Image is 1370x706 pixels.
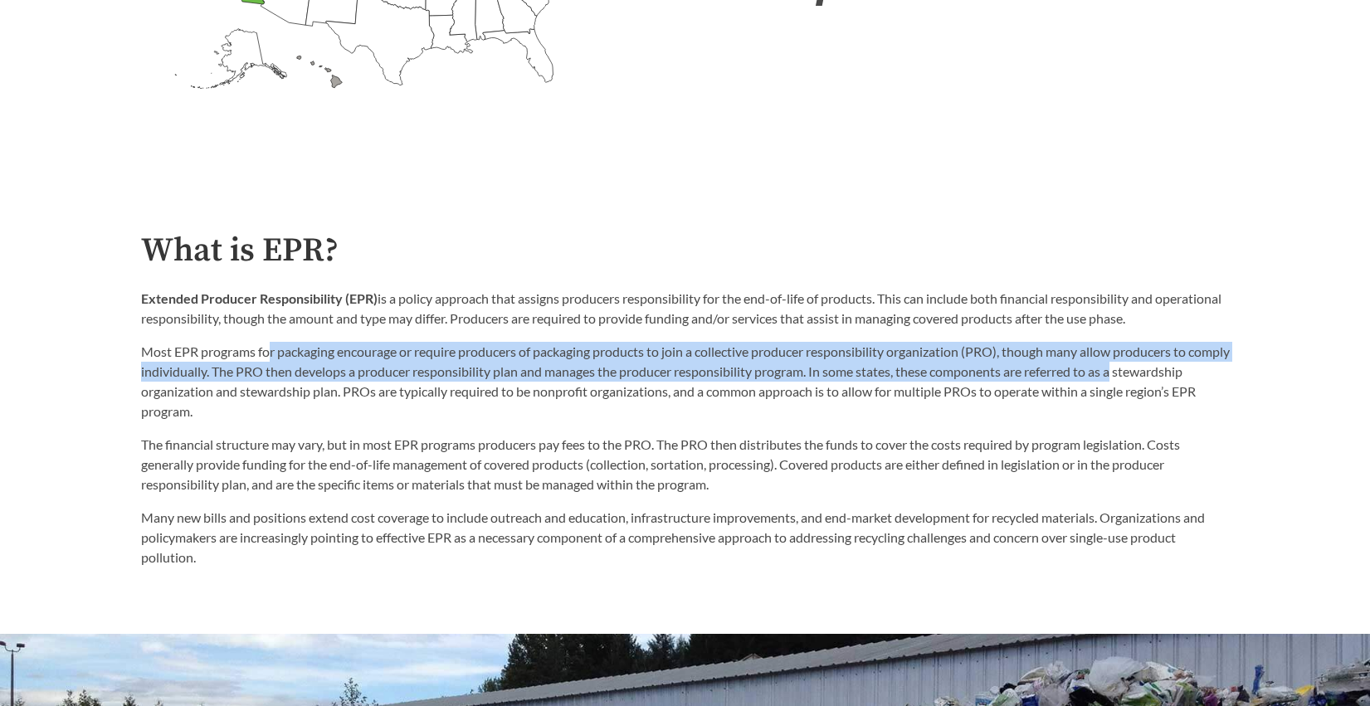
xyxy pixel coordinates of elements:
p: The financial structure may vary, but in most EPR programs producers pay fees to the PRO. The PRO... [141,435,1230,494]
h2: What is EPR? [141,232,1230,270]
p: Most EPR programs for packaging encourage or require producers of packaging products to join a co... [141,342,1230,421]
p: is a policy approach that assigns producers responsibility for the end-of-life of products. This ... [141,289,1230,329]
p: Many new bills and positions extend cost coverage to include outreach and education, infrastructu... [141,508,1230,567]
strong: Extended Producer Responsibility (EPR) [141,290,378,306]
